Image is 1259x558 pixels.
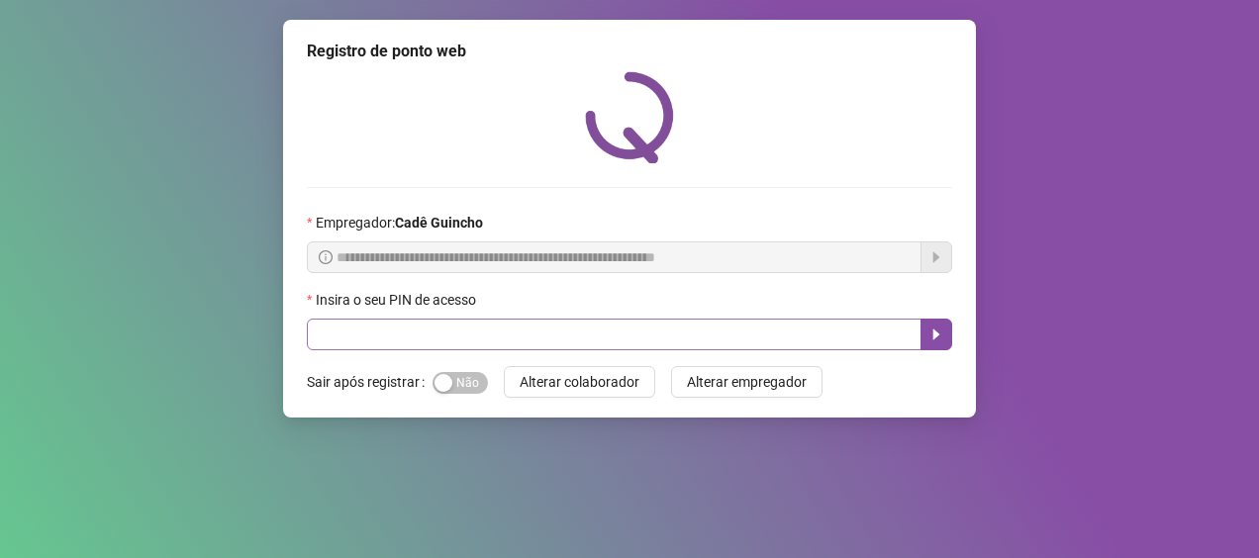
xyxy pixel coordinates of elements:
[671,366,823,398] button: Alterar empregador
[520,371,639,393] span: Alterar colaborador
[687,371,807,393] span: Alterar empregador
[319,250,333,264] span: info-circle
[307,289,489,311] label: Insira o seu PIN de acesso
[316,212,483,233] span: Empregador :
[585,71,674,163] img: QRPoint
[307,366,433,398] label: Sair após registrar
[928,326,944,342] span: caret-right
[504,366,655,398] button: Alterar colaborador
[395,215,483,231] strong: Cadê Guincho
[307,40,952,63] div: Registro de ponto web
